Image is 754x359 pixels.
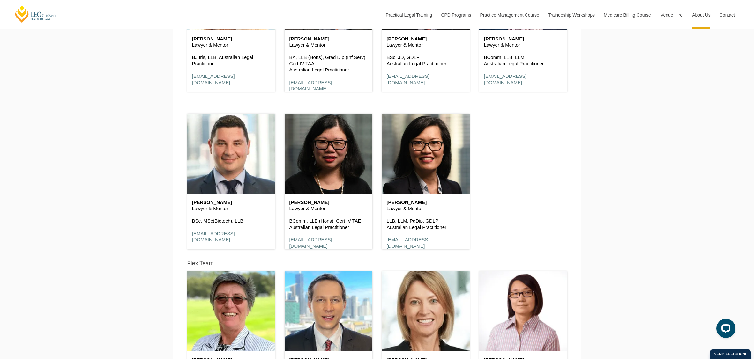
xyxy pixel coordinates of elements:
[484,73,527,85] a: [EMAIL_ADDRESS][DOMAIN_NAME]
[192,205,270,212] p: Lawyer & Mentor
[289,42,368,48] p: Lawyer & Mentor
[387,42,465,48] p: Lawyer & Mentor
[289,80,332,92] a: [EMAIL_ADDRESS][DOMAIN_NAME]
[387,36,465,42] h6: [PERSON_NAME]
[599,1,656,29] a: Medicare Billing Course
[484,36,562,42] h6: [PERSON_NAME]
[289,218,368,230] p: BComm, LLB (Hons), Cert IV TAE Australian Legal Practitioner
[387,218,465,230] p: LLB, LLM, PgDip, GDLP Australian Legal Practitioner
[715,1,740,29] a: Contact
[192,54,270,67] p: BJuris, LLB, Australian Legal Practitioner
[192,231,235,243] a: [EMAIL_ADDRESS][DOMAIN_NAME]
[387,73,429,85] a: [EMAIL_ADDRESS][DOMAIN_NAME]
[711,316,738,343] iframe: LiveChat chat widget
[187,260,214,267] h5: Flex Team
[543,1,599,29] a: Traineeship Workshops
[387,54,465,67] p: BSc, JD, GDLP Australian Legal Practitioner
[14,5,57,23] a: [PERSON_NAME] Centre for Law
[289,205,368,212] p: Lawyer & Mentor
[192,36,270,42] h6: [PERSON_NAME]
[192,200,270,205] h6: [PERSON_NAME]
[289,54,368,73] p: BA, LLB (Hons), Grad Dip (Inf Serv), Cert IV TAA Australian Legal Practitioner
[687,1,715,29] a: About Us
[656,1,687,29] a: Venue Hire
[289,36,368,42] h6: [PERSON_NAME]
[381,1,437,29] a: Practical Legal Training
[192,218,270,224] p: BSc, MSc(Biotech), LLB
[192,73,235,85] a: [EMAIL_ADDRESS][DOMAIN_NAME]
[475,1,543,29] a: Practice Management Course
[436,1,475,29] a: CPD Programs
[192,42,270,48] p: Lawyer & Mentor
[387,205,465,212] p: Lawyer & Mentor
[289,200,368,205] h6: [PERSON_NAME]
[484,42,562,48] p: Lawyer & Mentor
[387,237,429,249] a: [EMAIL_ADDRESS][DOMAIN_NAME]
[387,200,465,205] h6: [PERSON_NAME]
[289,237,332,249] a: [EMAIL_ADDRESS][DOMAIN_NAME]
[484,54,562,67] p: BComm, LLB, LLM Australian Legal Practitioner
